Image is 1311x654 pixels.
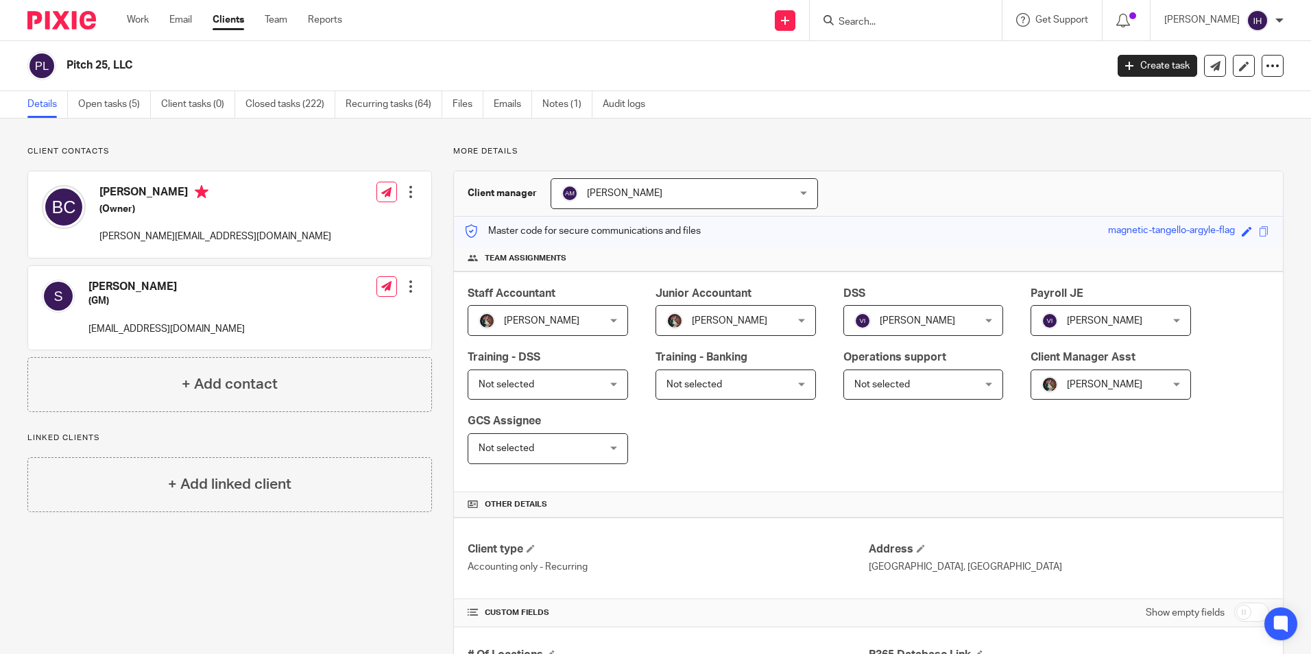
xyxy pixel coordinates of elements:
[479,380,534,389] span: Not selected
[195,185,208,199] i: Primary
[468,288,555,299] span: Staff Accountant
[169,13,192,27] a: Email
[78,91,151,118] a: Open tasks (5)
[453,91,483,118] a: Files
[666,380,722,389] span: Not selected
[880,316,955,326] span: [PERSON_NAME]
[1118,55,1197,77] a: Create task
[468,186,537,200] h3: Client manager
[542,91,592,118] a: Notes (1)
[27,51,56,80] img: svg%3E
[1164,13,1240,27] p: [PERSON_NAME]
[485,253,566,264] span: Team assignments
[562,185,578,202] img: svg%3E
[27,91,68,118] a: Details
[504,316,579,326] span: [PERSON_NAME]
[1067,380,1142,389] span: [PERSON_NAME]
[27,11,96,29] img: Pixie
[666,313,683,329] img: Profile%20picture%20JUS.JPG
[27,433,432,444] p: Linked clients
[42,185,86,229] img: svg%3E
[346,91,442,118] a: Recurring tasks (64)
[67,58,891,73] h2: Pitch 25, LLC
[213,13,244,27] a: Clients
[1247,10,1268,32] img: svg%3E
[127,13,149,27] a: Work
[1108,223,1235,239] div: magnetic-tangello-argyle-flag
[453,146,1284,157] p: More details
[168,474,291,495] h4: + Add linked client
[27,146,432,157] p: Client contacts
[854,313,871,329] img: svg%3E
[843,288,865,299] span: DSS
[1146,606,1225,620] label: Show empty fields
[99,230,331,243] p: [PERSON_NAME][EMAIL_ADDRESS][DOMAIN_NAME]
[479,444,534,453] span: Not selected
[245,91,335,118] a: Closed tasks (222)
[843,352,946,363] span: Operations support
[854,380,910,389] span: Not selected
[1031,352,1135,363] span: Client Manager Asst
[1031,288,1083,299] span: Payroll JE
[265,13,287,27] a: Team
[603,91,655,118] a: Audit logs
[1067,316,1142,326] span: [PERSON_NAME]
[42,280,75,313] img: svg%3E
[1042,313,1058,329] img: svg%3E
[869,542,1269,557] h4: Address
[494,91,532,118] a: Emails
[692,316,767,326] span: [PERSON_NAME]
[485,499,547,510] span: Other details
[587,189,662,198] span: [PERSON_NAME]
[468,560,868,574] p: Accounting only - Recurring
[464,224,701,238] p: Master code for secure communications and files
[468,352,540,363] span: Training - DSS
[479,313,495,329] img: Profile%20picture%20JUS.JPG
[88,280,245,294] h4: [PERSON_NAME]
[161,91,235,118] a: Client tasks (0)
[88,294,245,308] h5: (GM)
[182,374,278,395] h4: + Add contact
[468,607,868,618] h4: CUSTOM FIELDS
[655,288,751,299] span: Junior Accountant
[88,322,245,336] p: [EMAIL_ADDRESS][DOMAIN_NAME]
[308,13,342,27] a: Reports
[468,415,541,426] span: GCS Assignee
[99,185,331,202] h4: [PERSON_NAME]
[99,202,331,216] h5: (Owner)
[1042,376,1058,393] img: Profile%20picture%20JUS.JPG
[1035,15,1088,25] span: Get Support
[468,542,868,557] h4: Client type
[655,352,747,363] span: Training - Banking
[869,560,1269,574] p: [GEOGRAPHIC_DATA], [GEOGRAPHIC_DATA]
[837,16,961,29] input: Search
